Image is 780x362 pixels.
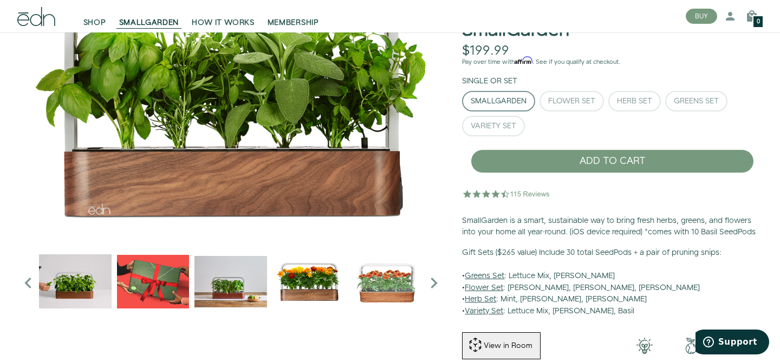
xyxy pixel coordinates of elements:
[462,247,721,258] b: Gift Sets ($265 value) Include 30 total SeedPods + a pair of pruning snips:
[515,57,532,64] span: Affirm
[272,245,345,320] div: 5 / 6
[39,245,112,320] div: 2 / 6
[471,149,754,173] button: ADD TO CART
[192,17,254,28] span: HOW IT WORKS
[462,215,763,239] p: SmallGarden is a smart, sustainable way to bring fresh herbs, greens, and flowers into your home ...
[465,271,504,281] u: Greens Set
[350,245,423,318] img: edn-smallgarden_1024x.jpg
[83,17,106,28] span: SHOP
[117,245,190,318] img: EMAILS_-_Holiday_21_PT1_28_9986b34a-7908-4121-b1c1-9595d1e43abe_1024x.png
[686,9,717,24] button: BUY
[462,21,569,41] h1: SmallGarden
[668,338,714,354] img: green-earth.png
[462,116,525,136] button: Variety Set
[77,4,113,28] a: SHOP
[465,282,503,293] u: Flower Set
[462,332,541,359] button: View in Room
[17,272,39,294] i: Previous slide
[695,330,769,357] iframe: Opens a widget where you can find more information
[350,245,423,320] div: 6 / 6
[617,97,652,105] div: Herb Set
[548,97,595,105] div: Flower Set
[194,245,267,318] img: edn-smallgarden-mixed-herbs-table-product-2000px_1024x.jpg
[462,183,551,205] img: 4.5 star rating
[185,4,261,28] a: HOW IT WORKS
[665,91,727,111] button: Greens Set
[471,122,516,130] div: Variety Set
[608,91,661,111] button: Herb Set
[119,17,179,28] span: SMALLGARDEN
[261,4,326,28] a: MEMBERSHIP
[757,19,760,25] span: 0
[423,272,445,294] i: Next slide
[621,338,668,354] img: 001-light-bulb.png
[462,57,763,67] p: Pay over time with . See if you qualify at checkout.
[117,245,190,320] div: 3 / 6
[462,91,535,111] button: SmallGarden
[462,247,763,318] p: • : Lettuce Mix, [PERSON_NAME] • : [PERSON_NAME], [PERSON_NAME], [PERSON_NAME] • : Mint, [PERSON_...
[113,4,186,28] a: SMALLGARDEN
[674,97,719,105] div: Greens Set
[465,294,496,305] u: Herb Set
[539,91,604,111] button: Flower Set
[462,43,509,59] div: $199.99
[39,245,112,318] img: edn-trim-basil.2021-09-07_14_55_24_1024x.gif
[272,245,345,318] img: edn-smallgarden-marigold-hero-SLV-2000px_1024x.png
[268,17,319,28] span: MEMBERSHIP
[465,306,503,317] u: Variety Set
[462,76,517,87] label: Single or Set
[483,340,534,351] div: View in Room
[471,97,526,105] div: SmallGarden
[194,245,267,320] div: 4 / 6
